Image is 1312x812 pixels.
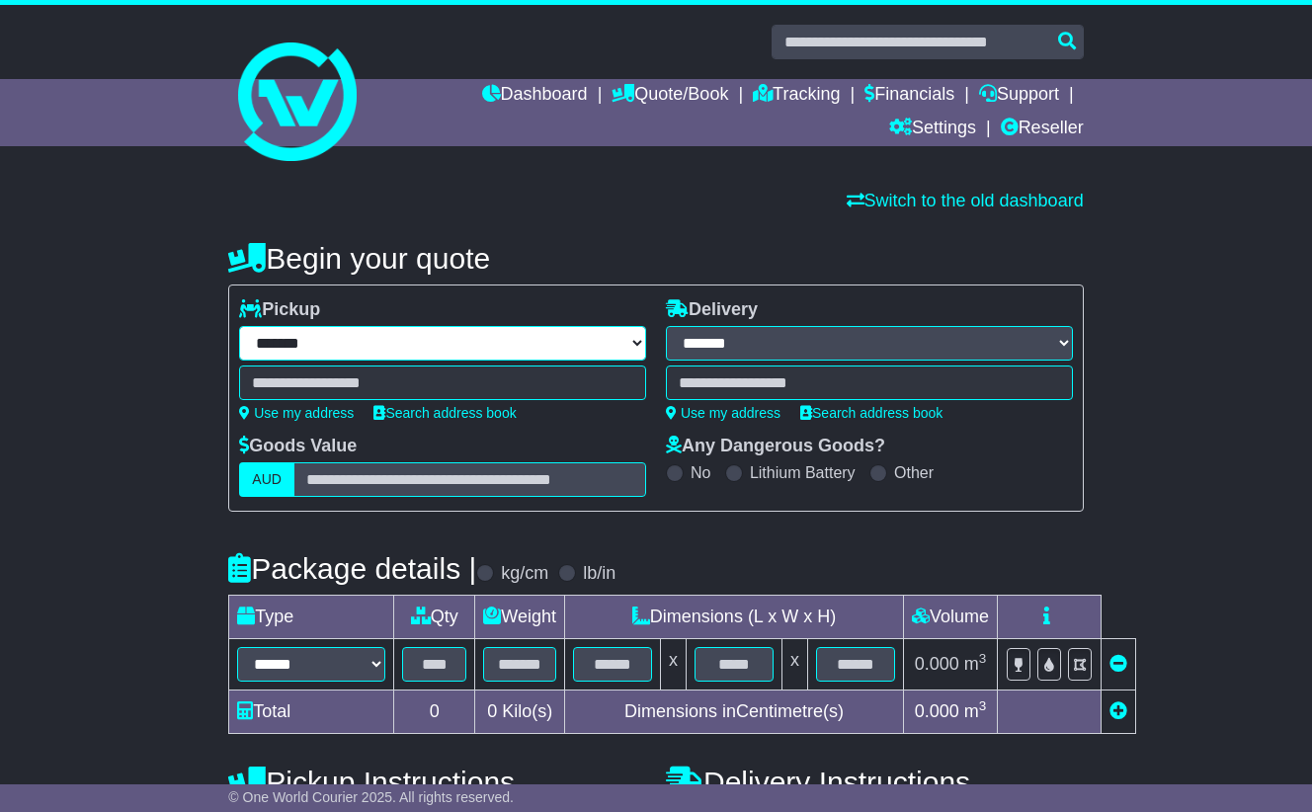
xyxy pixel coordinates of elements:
[666,766,1084,798] h4: Delivery Instructions
[475,690,565,734] td: Kilo(s)
[501,563,548,585] label: kg/cm
[475,596,565,639] td: Weight
[915,654,959,674] span: 0.000
[964,654,987,674] span: m
[666,405,780,421] a: Use my address
[565,596,904,639] td: Dimensions (L x W x H)
[228,789,514,805] span: © One World Courier 2025. All rights reserved.
[229,690,394,734] td: Total
[239,436,357,457] label: Goods Value
[661,639,687,690] td: x
[1001,113,1084,146] a: Reseller
[864,79,954,113] a: Financials
[487,701,497,721] span: 0
[565,690,904,734] td: Dimensions in Centimetre(s)
[666,299,758,321] label: Delivery
[753,79,840,113] a: Tracking
[964,701,987,721] span: m
[228,552,476,585] h4: Package details |
[691,463,710,482] label: No
[1109,654,1127,674] a: Remove this item
[979,651,987,666] sup: 3
[979,698,987,713] sup: 3
[979,79,1059,113] a: Support
[750,463,856,482] label: Lithium Battery
[239,299,320,321] label: Pickup
[915,701,959,721] span: 0.000
[394,596,475,639] td: Qty
[228,242,1083,275] h4: Begin your quote
[394,690,475,734] td: 0
[583,563,615,585] label: lb/in
[229,596,394,639] td: Type
[482,79,588,113] a: Dashboard
[612,79,728,113] a: Quote/Book
[889,113,976,146] a: Settings
[373,405,516,421] a: Search address book
[894,463,934,482] label: Other
[800,405,943,421] a: Search address book
[239,462,294,497] label: AUD
[847,191,1084,210] a: Switch to the old dashboard
[239,405,354,421] a: Use my address
[666,436,885,457] label: Any Dangerous Goods?
[1109,701,1127,721] a: Add new item
[228,766,646,798] h4: Pickup Instructions
[904,596,998,639] td: Volume
[782,639,808,690] td: x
